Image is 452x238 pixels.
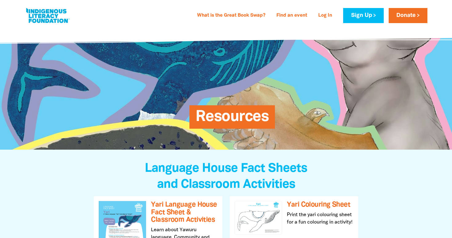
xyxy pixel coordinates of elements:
[193,11,269,21] a: What is the Great Book Swap?
[145,163,307,174] span: Language House Fact Sheets
[151,201,217,224] h3: Yari Language House Fact Sheet & Classroom Activities
[343,8,383,23] a: Sign Up
[315,11,336,21] a: Log In
[157,179,295,190] span: and Classroom Activities
[196,110,269,129] span: Resources
[389,8,427,23] a: Donate
[287,201,353,209] h3: Yari Colouring Sheet
[273,11,311,21] a: Find an event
